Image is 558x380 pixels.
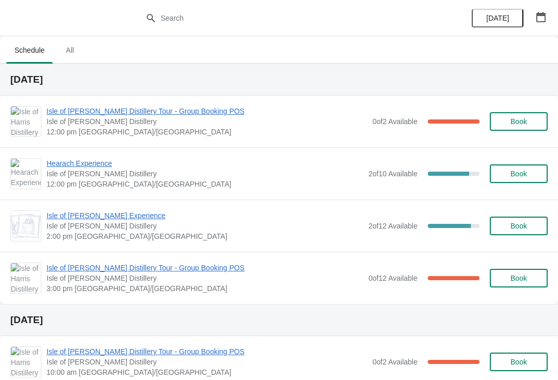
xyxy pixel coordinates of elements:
span: 12:00 pm [GEOGRAPHIC_DATA]/[GEOGRAPHIC_DATA] [47,179,363,189]
button: Book [490,112,548,131]
span: Book [510,358,527,366]
img: Isle of Harris Distillery Tour - Group Booking POS | Isle of Harris Distillery | 12:00 pm Europe/... [11,107,41,136]
span: 2 of 10 Available [368,170,417,178]
img: Hearach Experience | Isle of Harris Distillery | 12:00 pm Europe/London [11,159,41,189]
span: Isle of [PERSON_NAME] Distillery [47,169,363,179]
span: Hearach Experience [47,158,363,169]
span: Book [510,170,527,178]
button: Book [490,164,548,183]
img: Isle of Harris Gin Experience | Isle of Harris Distillery | 2:00 pm Europe/London [11,214,41,238]
button: Book [490,353,548,371]
span: 12:00 pm [GEOGRAPHIC_DATA]/[GEOGRAPHIC_DATA] [47,127,367,137]
span: All [57,41,83,59]
span: Isle of [PERSON_NAME] Distillery [47,116,367,127]
button: Book [490,217,548,235]
span: 2:00 pm [GEOGRAPHIC_DATA]/[GEOGRAPHIC_DATA] [47,231,363,241]
span: Schedule [6,41,53,59]
span: Book [510,117,527,126]
span: Isle of [PERSON_NAME] Distillery Tour - Group Booking POS [47,263,363,273]
span: 3:00 pm [GEOGRAPHIC_DATA]/[GEOGRAPHIC_DATA] [47,283,363,294]
span: [DATE] [486,14,509,22]
input: Search [160,9,419,27]
span: 0 of 2 Available [373,117,417,126]
h2: [DATE] [10,315,548,325]
img: Isle of Harris Distillery Tour - Group Booking POS | Isle of Harris Distillery | 3:00 pm Europe/L... [11,263,41,293]
span: Isle of [PERSON_NAME] Distillery Tour - Group Booking POS [47,106,367,116]
span: Book [510,274,527,282]
button: [DATE] [472,9,523,27]
span: Book [510,222,527,230]
h2: [DATE] [10,74,548,85]
span: Isle of [PERSON_NAME] Experience [47,210,363,221]
span: 10:00 am [GEOGRAPHIC_DATA]/[GEOGRAPHIC_DATA] [47,367,367,377]
span: 0 of 2 Available [373,358,417,366]
span: Isle of [PERSON_NAME] Distillery [47,357,367,367]
span: Isle of [PERSON_NAME] Distillery Tour - Group Booking POS [47,346,367,357]
span: 0 of 12 Available [368,274,417,282]
span: Isle of [PERSON_NAME] Distillery [47,221,363,231]
span: 2 of 12 Available [368,222,417,230]
img: Isle of Harris Distillery Tour - Group Booking POS | Isle of Harris Distillery | 10:00 am Europe/... [11,347,41,377]
span: Isle of [PERSON_NAME] Distillery [47,273,363,283]
button: Book [490,269,548,287]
